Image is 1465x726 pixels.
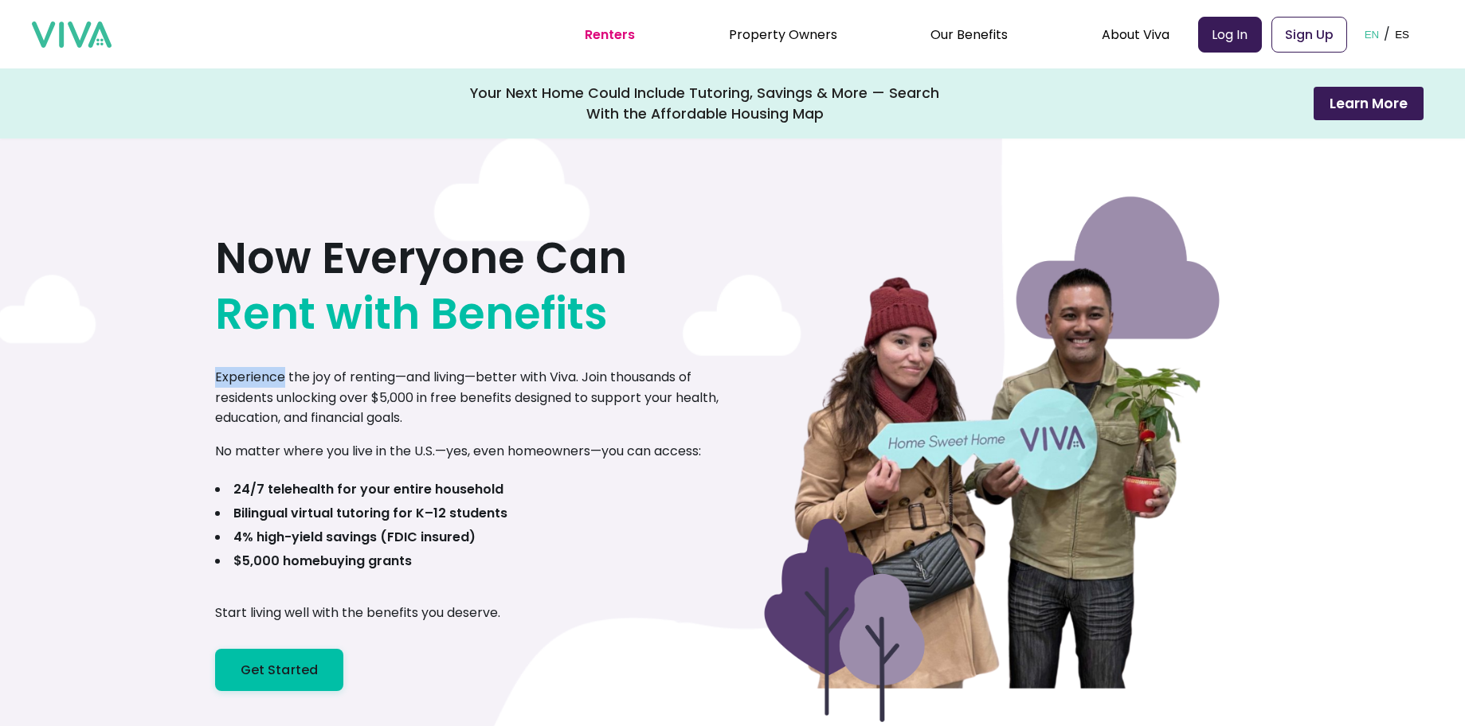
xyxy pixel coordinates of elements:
a: Property Owners [729,25,837,44]
b: $5,000 homebuying grants [233,552,412,570]
b: 4% high-yield savings (FDIC insured) [233,528,476,546]
img: viva [32,21,112,49]
p: No matter where you live in the U.S.—yes, even homeowners—you can access: [215,441,701,462]
b: 24/7 telehealth for your entire household [233,480,503,498]
button: Learn More [1314,87,1424,120]
div: Our Benefits [930,14,1008,54]
p: Experience the joy of renting—and living—better with Viva. Join thousands of residents unlocking ... [215,367,733,428]
p: Start living well with the benefits you deserve. [215,603,500,623]
span: Rent with Benefits [215,286,608,342]
a: Renters [585,25,635,44]
p: / [1384,22,1390,46]
a: Get Started [215,649,344,691]
button: ES [1390,10,1414,59]
button: EN [1360,10,1385,59]
h1: Now Everyone Can [215,230,627,342]
a: Sign Up [1271,17,1347,53]
a: Log In [1198,17,1262,53]
div: Your Next Home Could Include Tutoring, Savings & More — Search With the Affordable Housing Map [470,83,940,124]
div: About Viva [1102,14,1169,54]
b: Bilingual virtual tutoring for K–12 students [233,504,507,522]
